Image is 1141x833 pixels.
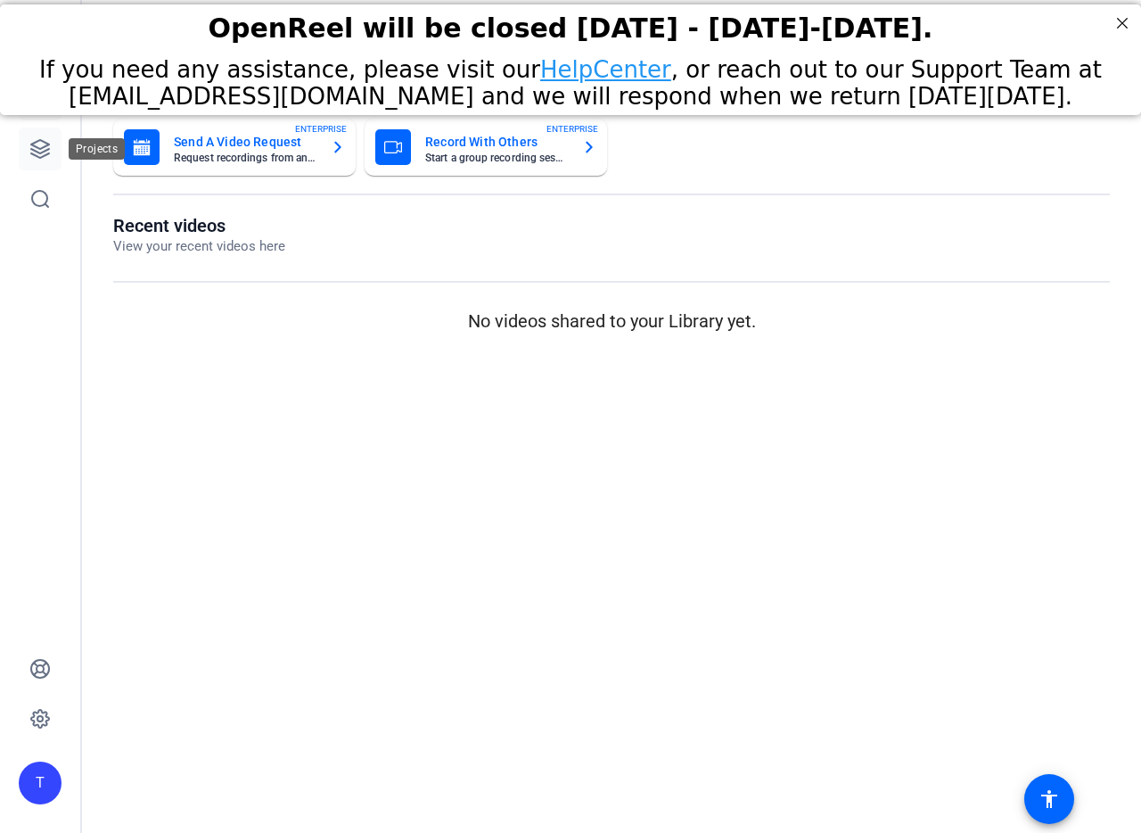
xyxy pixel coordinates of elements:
[425,131,568,153] mat-card-title: Record With Others
[174,153,316,163] mat-card-subtitle: Request recordings from anyone, anywhere
[365,119,607,176] button: Record With OthersStart a group recording sessionENTERPRISE
[113,236,285,257] p: View your recent videos here
[113,119,356,176] button: Send A Video RequestRequest recordings from anyone, anywhereENTERPRISE
[174,131,316,153] mat-card-title: Send A Video Request
[113,308,1110,334] p: No videos shared to your Library yet.
[295,122,347,136] span: ENTERPRISE
[540,52,671,78] a: HelpCenter
[39,52,1102,105] span: If you need any assistance, please visit our , or reach out to our Support Team at [EMAIL_ADDRESS...
[69,138,125,160] div: Projects
[22,8,1119,39] div: OpenReel will be closed [DATE] - [DATE]-[DATE].
[19,762,62,804] div: T
[113,215,285,236] h1: Recent videos
[1038,788,1060,810] mat-icon: accessibility
[425,153,568,163] mat-card-subtitle: Start a group recording session
[546,122,598,136] span: ENTERPRISE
